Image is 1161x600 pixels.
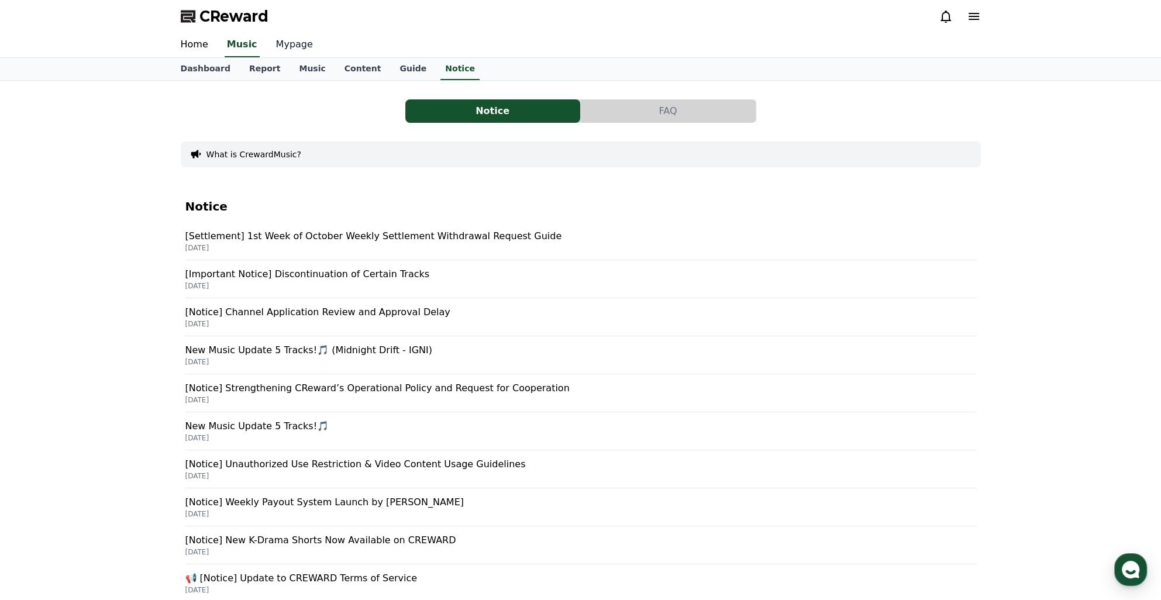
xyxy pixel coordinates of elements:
[185,298,976,336] a: [Notice] Channel Application Review and Approval Delay [DATE]
[185,509,976,519] p: [DATE]
[185,450,976,488] a: [Notice] Unauthorized Use Restriction & Video Content Usage Guidelines [DATE]
[185,260,976,298] a: [Important Notice] Discontinuation of Certain Tracks [DATE]
[405,99,581,123] a: Notice
[440,58,480,80] a: Notice
[405,99,580,123] button: Notice
[185,281,976,291] p: [DATE]
[185,457,976,471] p: [Notice] Unauthorized Use Restriction & Video Content Usage Guidelines
[185,267,976,281] p: [Important Notice] Discontinuation of Certain Tracks
[199,7,268,26] span: CReward
[185,395,976,405] p: [DATE]
[185,533,976,547] p: [Notice] New K-Drama Shorts Now Available on CREWARD
[185,547,976,557] p: [DATE]
[97,389,132,398] span: Messages
[151,371,225,400] a: Settings
[185,229,976,243] p: [Settlement] 1st Week of October Weekly Settlement Withdrawal Request Guide
[185,526,976,564] a: [Notice] New K-Drama Shorts Now Available on CREWARD [DATE]
[185,200,976,213] h4: Notice
[185,488,976,526] a: [Notice] Weekly Payout System Launch by [PERSON_NAME] [DATE]
[206,149,301,160] button: What is CrewardMusic?
[240,58,290,80] a: Report
[185,419,976,433] p: New Music Update 5 Tracks!🎵
[185,336,976,374] a: New Music Update 5 Tracks!🎵 (Midnight Drift - IGNI) [DATE]
[185,585,976,595] p: [DATE]
[171,33,218,57] a: Home
[185,495,976,509] p: [Notice] Weekly Payout System Launch by [PERSON_NAME]
[581,99,756,123] button: FAQ
[185,433,976,443] p: [DATE]
[185,222,976,260] a: [Settlement] 1st Week of October Weekly Settlement Withdrawal Request Guide [DATE]
[185,305,976,319] p: [Notice] Channel Application Review and Approval Delay
[185,357,976,367] p: [DATE]
[181,7,268,26] a: CReward
[4,371,77,400] a: Home
[171,58,240,80] a: Dashboard
[30,388,50,398] span: Home
[185,319,976,329] p: [DATE]
[290,58,335,80] a: Music
[335,58,391,80] a: Content
[390,58,436,80] a: Guide
[581,99,756,123] a: FAQ
[185,381,976,395] p: [Notice] Strengthening CReward’s Operational Policy and Request for Cooperation
[185,412,976,450] a: New Music Update 5 Tracks!🎵 [DATE]
[267,33,322,57] a: Mypage
[225,33,260,57] a: Music
[185,343,976,357] p: New Music Update 5 Tracks!🎵 (Midnight Drift - IGNI)
[185,571,976,585] p: 📢 [Notice] Update to CREWARD Terms of Service
[185,243,976,253] p: [DATE]
[185,471,976,481] p: [DATE]
[77,371,151,400] a: Messages
[173,388,202,398] span: Settings
[185,374,976,412] a: [Notice] Strengthening CReward’s Operational Policy and Request for Cooperation [DATE]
